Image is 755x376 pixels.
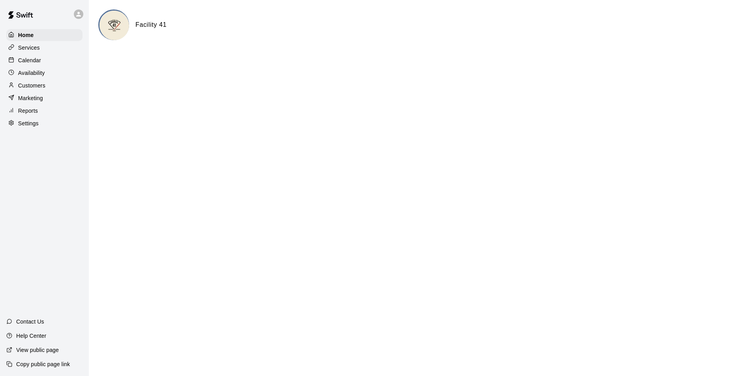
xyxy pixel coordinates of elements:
p: Services [18,44,40,52]
p: Calendar [18,56,41,64]
h6: Facility 41 [135,20,167,30]
p: Copy public page link [16,360,70,368]
a: Availability [6,67,83,79]
a: Settings [6,117,83,129]
a: Customers [6,80,83,91]
p: Settings [18,119,39,127]
p: Contact Us [16,318,44,326]
img: Facility 41 logo [100,11,129,40]
p: Reports [18,107,38,115]
a: Marketing [6,92,83,104]
p: Customers [18,82,45,89]
p: View public page [16,346,59,354]
a: Calendar [6,54,83,66]
a: Reports [6,105,83,117]
a: Home [6,29,83,41]
a: Services [6,42,83,54]
p: Help Center [16,332,46,340]
p: Marketing [18,94,43,102]
p: Availability [18,69,45,77]
p: Home [18,31,34,39]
